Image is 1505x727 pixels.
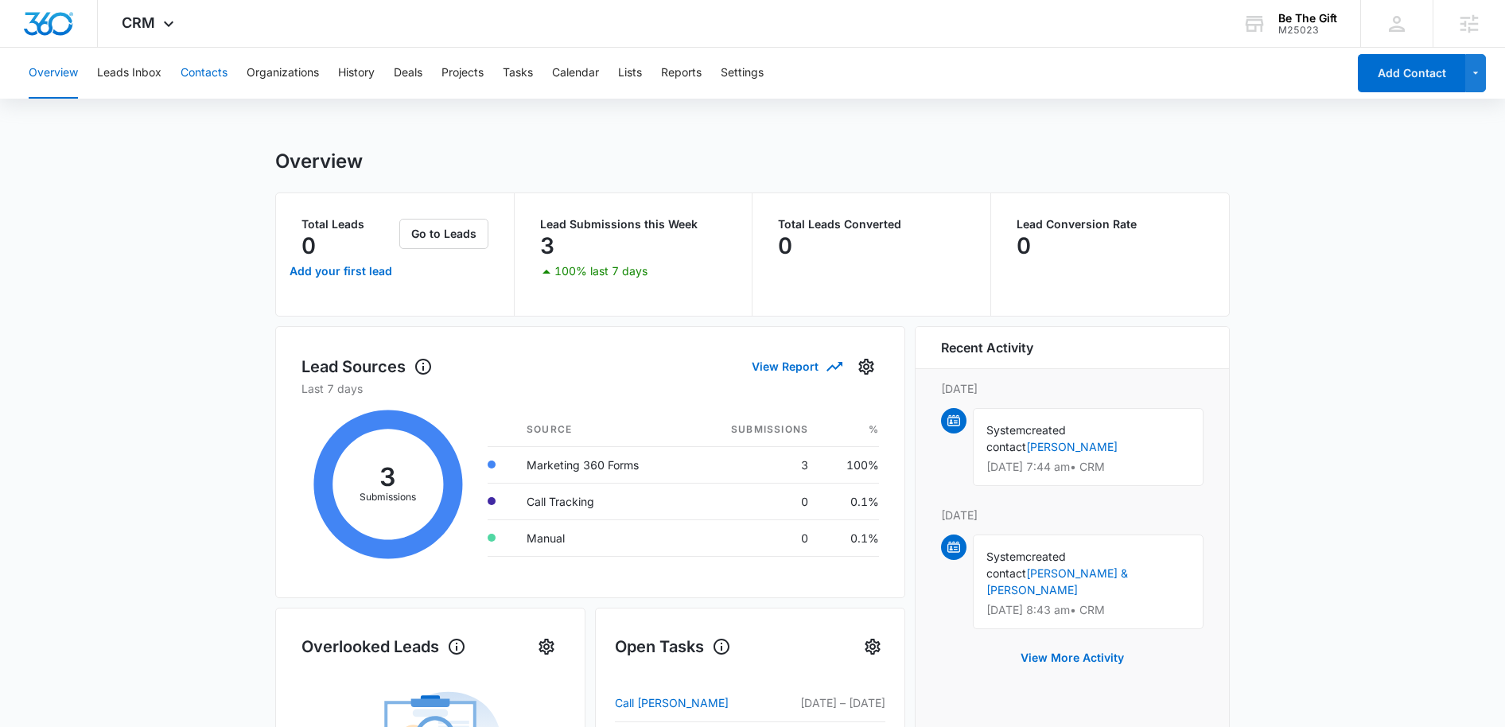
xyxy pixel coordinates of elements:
a: [PERSON_NAME] & [PERSON_NAME] [986,566,1128,597]
button: Reports [661,48,702,99]
th: % [821,413,879,447]
button: View Report [752,352,841,380]
p: [DATE] 8:43 am • CRM [986,605,1190,616]
span: System [986,550,1025,563]
td: 0.1% [821,483,879,519]
p: Last 7 days [301,380,879,397]
div: account id [1278,25,1337,36]
td: Manual [514,519,690,556]
p: 0 [1017,233,1031,259]
h6: Recent Activity [941,338,1033,357]
span: CRM [122,14,155,31]
th: Source [514,413,690,447]
p: Total Leads [301,219,396,230]
button: Settings [721,48,764,99]
td: 0.1% [821,519,879,556]
p: [DATE] [941,507,1204,523]
td: 100% [821,446,879,483]
button: View More Activity [1005,639,1140,677]
p: 0 [301,233,316,259]
button: Settings [534,634,559,659]
a: [PERSON_NAME] [1026,440,1118,453]
span: created contact [986,423,1066,453]
button: Lists [618,48,642,99]
h1: Open Tasks [615,635,731,659]
p: Total Leads Converted [778,219,965,230]
span: System [986,423,1025,437]
button: Overview [29,48,78,99]
td: Marketing 360 Forms [514,446,690,483]
p: 100% last 7 days [554,266,647,277]
button: Calendar [552,48,599,99]
button: Go to Leads [399,219,488,249]
td: 0 [690,483,821,519]
p: [DATE] [941,380,1204,397]
button: Add Contact [1358,54,1465,92]
p: Lead Submissions this Week [540,219,727,230]
button: History [338,48,375,99]
a: Add your first lead [286,252,396,290]
p: [DATE] 7:44 am • CRM [986,461,1190,472]
h1: Lead Sources [301,355,433,379]
button: Contacts [181,48,227,99]
th: Submissions [690,413,821,447]
h1: Overlooked Leads [301,635,466,659]
button: Projects [441,48,484,99]
button: Settings [860,634,885,659]
a: Go to Leads [399,227,488,240]
p: 3 [540,233,554,259]
a: Call [PERSON_NAME] [615,694,781,713]
h1: Overview [275,150,363,173]
span: created contact [986,550,1066,580]
td: 0 [690,519,821,556]
div: account name [1278,12,1337,25]
button: Organizations [247,48,319,99]
button: Leads Inbox [97,48,161,99]
button: Tasks [503,48,533,99]
td: 3 [690,446,821,483]
p: 0 [778,233,792,259]
td: Call Tracking [514,483,690,519]
p: [DATE] – [DATE] [781,694,885,711]
button: Deals [394,48,422,99]
p: Lead Conversion Rate [1017,219,1204,230]
button: Settings [854,354,879,379]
